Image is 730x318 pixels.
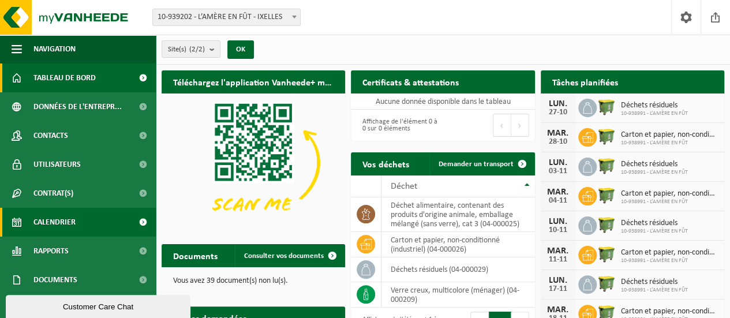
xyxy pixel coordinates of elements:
[621,287,688,294] span: 10-938991 - L’AMÈRE EN FÛT
[621,199,718,205] span: 10-938991 - L’AMÈRE EN FÛT
[33,237,69,265] span: Rapports
[546,138,570,146] div: 28-10
[546,226,570,234] div: 10-11
[351,152,420,175] h2: Vos déchets
[33,92,122,121] span: Données de l'entrepr...
[621,248,718,257] span: Carton et papier, non-conditionné (industriel)
[173,277,334,285] p: Vous avez 39 document(s) non lu(s).
[546,285,570,293] div: 17-11
[381,257,534,282] td: déchets résiduels (04-000029)
[546,276,570,285] div: LUN.
[381,232,534,257] td: carton et papier, non-conditionné (industriel) (04-000026)
[546,129,570,138] div: MAR.
[621,169,688,176] span: 10-938991 - L’AMÈRE EN FÛT
[33,179,73,208] span: Contrat(s)
[541,70,630,93] h2: Tâches planifiées
[597,185,616,205] img: WB-1100-HPE-GN-50
[621,278,688,287] span: Déchets résiduels
[511,114,529,137] button: Next
[357,113,437,138] div: Affichage de l'élément 0 à 0 sur 0 éléments
[6,293,193,318] iframe: chat widget
[597,274,616,293] img: WB-1100-HPE-GN-50
[621,101,688,110] span: Déchets résiduels
[546,158,570,167] div: LUN.
[493,114,511,137] button: Previous
[33,35,76,63] span: Navigation
[597,215,616,234] img: WB-1100-HPE-GN-50
[621,160,688,169] span: Déchets résiduels
[597,244,616,264] img: WB-1100-HPE-GN-50
[597,156,616,175] img: WB-1100-HPE-GN-50
[546,188,570,197] div: MAR.
[597,97,616,117] img: WB-1100-HPE-GN-50
[390,182,417,191] span: Déchet
[597,126,616,146] img: WB-1100-HPE-GN-50
[152,9,301,26] span: 10-939202 - L’AMÈRE EN FÛT - IXELLES
[33,208,76,237] span: Calendrier
[621,110,688,117] span: 10-938991 - L’AMÈRE EN FÛT
[351,93,534,110] td: Aucune donnée disponible dans le tableau
[168,41,205,58] span: Site(s)
[33,121,68,150] span: Contacts
[621,140,718,147] span: 10-938991 - L’AMÈRE EN FÛT
[162,40,220,58] button: Site(s)(2/2)
[621,228,688,235] span: 10-938991 - L’AMÈRE EN FÛT
[162,244,229,267] h2: Documents
[162,70,345,93] h2: Téléchargez l'application Vanheede+ maintenant!
[227,40,254,59] button: OK
[546,109,570,117] div: 27-10
[153,9,300,25] span: 10-939202 - L’AMÈRE EN FÛT - IXELLES
[244,252,324,260] span: Consulter vos documents
[381,197,534,232] td: déchet alimentaire, contenant des produits d'origine animale, emballage mélangé (sans verre), cat...
[621,219,688,228] span: Déchets résiduels
[546,256,570,264] div: 11-11
[33,150,81,179] span: Utilisateurs
[235,244,344,267] a: Consulter vos documents
[546,246,570,256] div: MAR.
[189,46,205,53] count: (2/2)
[429,152,534,175] a: Demander un transport
[546,99,570,109] div: LUN.
[33,63,96,92] span: Tableau de bord
[546,197,570,205] div: 04-11
[162,93,345,231] img: Download de VHEPlus App
[546,217,570,226] div: LUN.
[546,167,570,175] div: 03-11
[621,307,718,316] span: Carton et papier, non-conditionné (industriel)
[439,160,514,168] span: Demander un transport
[351,70,470,93] h2: Certificats & attestations
[33,265,77,294] span: Documents
[621,257,718,264] span: 10-938991 - L’AMÈRE EN FÛT
[381,282,534,308] td: verre creux, multicolore (ménager) (04-000209)
[546,305,570,315] div: MAR.
[621,189,718,199] span: Carton et papier, non-conditionné (industriel)
[621,130,718,140] span: Carton et papier, non-conditionné (industriel)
